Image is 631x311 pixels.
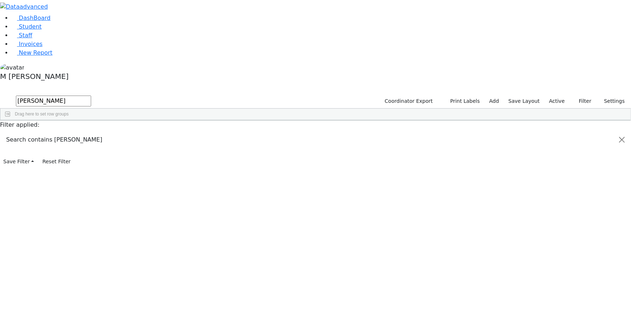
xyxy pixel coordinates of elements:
span: Student [19,23,42,30]
button: Filter [570,96,595,107]
button: Close [613,130,631,150]
button: Print Labels [442,96,483,107]
span: Staff [19,32,32,39]
button: Save Layout [505,96,543,107]
a: DashBoard [12,14,51,21]
button: Coordinator Export [380,96,436,107]
button: Settings [595,96,628,107]
input: Search [16,96,91,106]
a: Student [12,23,42,30]
button: Reset Filter [39,156,74,167]
span: DashBoard [19,14,51,21]
span: New Report [19,49,52,56]
span: Invoices [19,41,43,47]
span: Drag here to set row groups [15,112,69,117]
a: Add [486,96,502,107]
a: Invoices [12,41,43,47]
a: Staff [12,32,32,39]
a: New Report [12,49,52,56]
label: Active [546,96,568,107]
